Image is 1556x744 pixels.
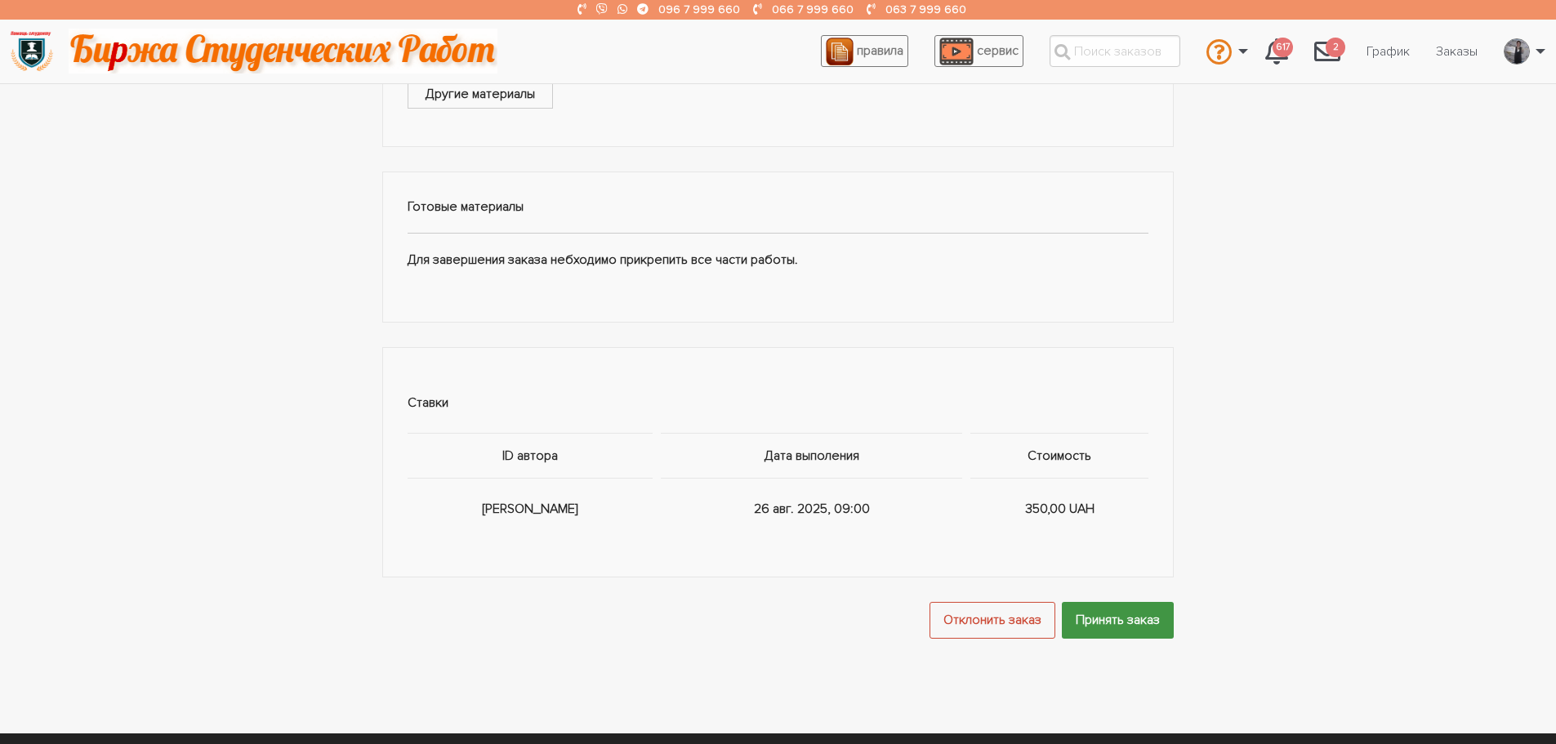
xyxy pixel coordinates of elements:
span: 2 [1326,38,1345,58]
a: правила [821,35,908,67]
img: 20171208_160937.jpg [1505,38,1529,65]
input: Поиск заказов [1050,35,1180,67]
td: 26 авг. 2025, 09:00 [657,478,965,539]
span: правила [857,42,903,59]
strong: Готовые материалы [408,198,524,215]
a: 2 [1301,29,1353,74]
th: Стоимость [966,433,1149,478]
span: сервис [977,42,1019,59]
span: 617 [1273,38,1293,58]
a: 617 [1252,29,1301,74]
a: сервис [934,35,1023,67]
input: Отклонить заказ [930,602,1055,639]
a: Заказы [1423,36,1491,67]
a: График [1353,36,1423,67]
img: logo-135dea9cf721667cc4ddb0c1795e3ba8b7f362e3d0c04e2cc90b931989920324.png [9,29,54,74]
p: Для завершения заказа небходимо прикрепить все части работы. [408,250,1149,271]
a: 096 7 999 660 [658,2,740,16]
span: Другие материалы [408,84,552,108]
th: ID автора [408,433,658,478]
td: [PERSON_NAME] [408,478,658,539]
td: 350,00 UAH [966,478,1149,539]
a: 063 7 999 660 [885,2,966,16]
img: motto-2ce64da2796df845c65ce8f9480b9c9d679903764b3ca6da4b6de107518df0fe.gif [69,29,497,74]
a: 066 7 999 660 [772,2,854,16]
input: Принять заказ [1062,602,1174,639]
img: agreement_icon-feca34a61ba7f3d1581b08bc946b2ec1ccb426f67415f344566775c155b7f62c.png [826,38,854,65]
th: Дата выполения [657,433,965,478]
td: Ставки [408,372,1149,434]
img: play_icon-49f7f135c9dc9a03216cfdbccbe1e3994649169d890fb554cedf0eac35a01ba8.png [939,38,974,65]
